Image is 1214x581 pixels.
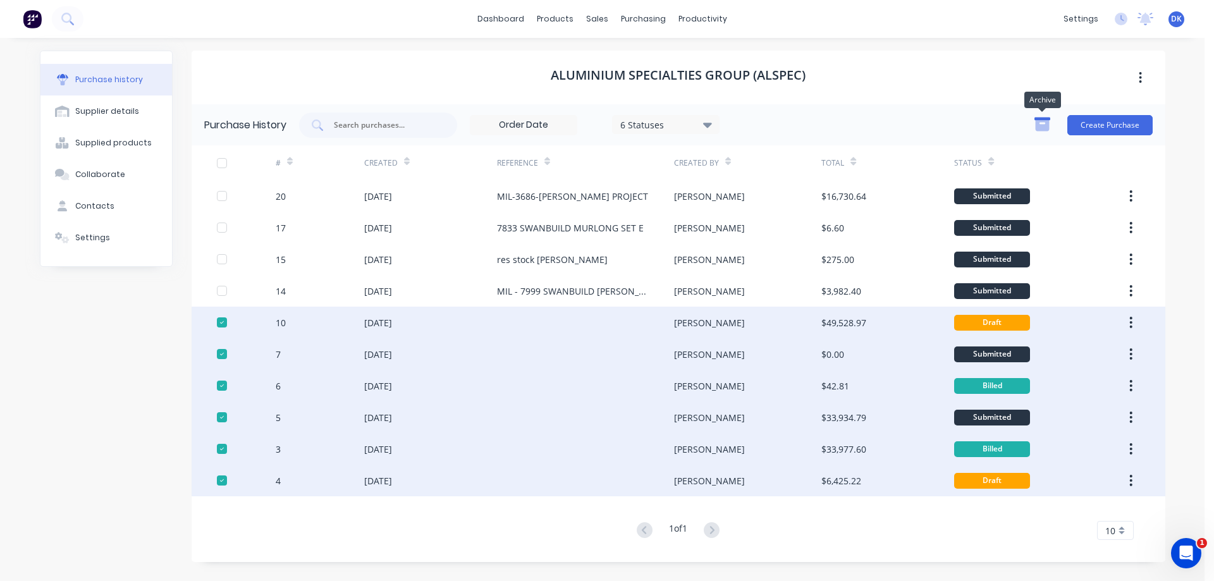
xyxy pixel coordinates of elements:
[497,284,649,298] div: MIL - 7999 SWANBUILD [PERSON_NAME]
[674,157,719,169] div: Created By
[497,221,644,235] div: 7833 SWANBUILD MURLONG SET E
[364,411,392,424] div: [DATE]
[954,283,1030,299] div: Submitted
[821,284,861,298] div: $3,982.40
[40,159,172,190] button: Collaborate
[276,190,286,203] div: 20
[1171,538,1201,568] iframe: Intercom live chat
[821,348,844,361] div: $0.00
[821,253,854,266] div: $275.00
[674,443,745,456] div: [PERSON_NAME]
[674,411,745,424] div: [PERSON_NAME]
[551,68,806,83] h1: ALUMINIUM SPECIALTIES GROUP (ALSPEC)
[276,474,281,487] div: 4
[821,411,866,424] div: $33,934.79
[471,9,530,28] a: dashboard
[821,316,866,329] div: $49,528.97
[276,411,281,424] div: 5
[204,118,286,133] div: Purchase History
[674,253,745,266] div: [PERSON_NAME]
[276,157,281,169] div: #
[615,9,672,28] div: purchasing
[40,127,172,159] button: Supplied products
[674,316,745,329] div: [PERSON_NAME]
[954,315,1030,331] div: Draft
[497,157,538,169] div: Reference
[364,474,392,487] div: [DATE]
[954,157,982,169] div: Status
[1067,115,1153,135] button: Create Purchase
[674,190,745,203] div: [PERSON_NAME]
[364,284,392,298] div: [DATE]
[40,95,172,127] button: Supplier details
[1057,9,1105,28] div: settings
[821,474,861,487] div: $6,425.22
[954,346,1030,362] div: Submitted
[364,253,392,266] div: [DATE]
[674,379,745,393] div: [PERSON_NAME]
[821,221,844,235] div: $6.60
[821,157,844,169] div: Total
[40,222,172,254] button: Settings
[821,379,849,393] div: $42.81
[954,378,1030,394] div: Billed
[364,348,392,361] div: [DATE]
[1197,538,1207,548] span: 1
[821,443,866,456] div: $33,977.60
[23,9,42,28] img: Factory
[674,348,745,361] div: [PERSON_NAME]
[276,253,286,266] div: 15
[821,190,866,203] div: $16,730.64
[954,252,1030,267] div: Submitted
[954,220,1030,236] div: Submitted
[276,443,281,456] div: 3
[276,284,286,298] div: 14
[40,190,172,222] button: Contacts
[364,443,392,456] div: [DATE]
[674,221,745,235] div: [PERSON_NAME]
[364,221,392,235] div: [DATE]
[497,253,608,266] div: res stock [PERSON_NAME]
[276,221,286,235] div: 17
[674,474,745,487] div: [PERSON_NAME]
[580,9,615,28] div: sales
[75,137,152,149] div: Supplied products
[364,157,398,169] div: Created
[674,284,745,298] div: [PERSON_NAME]
[75,200,114,212] div: Contacts
[364,379,392,393] div: [DATE]
[669,522,687,540] div: 1 of 1
[333,119,438,131] input: Search purchases...
[954,441,1030,457] div: Billed
[1024,92,1061,108] div: Archive
[276,348,281,361] div: 7
[672,9,733,28] div: productivity
[75,74,143,85] div: Purchase history
[40,64,172,95] button: Purchase history
[75,106,139,117] div: Supplier details
[470,116,577,135] input: Order Date
[1105,524,1115,537] span: 10
[276,379,281,393] div: 6
[75,169,125,180] div: Collaborate
[954,188,1030,204] div: Submitted
[364,316,392,329] div: [DATE]
[75,232,110,243] div: Settings
[620,118,711,131] div: 6 Statuses
[364,190,392,203] div: [DATE]
[1171,13,1182,25] span: DK
[954,473,1030,489] div: Draft
[276,316,286,329] div: 10
[954,410,1030,425] div: Submitted
[497,190,648,203] div: MIL-3686-[PERSON_NAME] PROJECT
[530,9,580,28] div: products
